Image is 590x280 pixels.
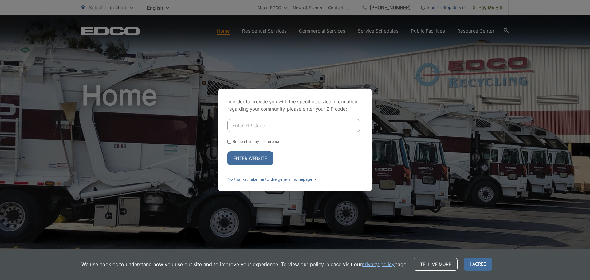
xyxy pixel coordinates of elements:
[362,261,395,268] a: privacy policy
[227,151,273,165] button: Enter Website
[233,139,280,144] label: Remember my preference
[227,119,360,132] input: Enter ZIP Code
[81,261,407,268] p: We use cookies to understand how you use our site and to improve your experience. To view our pol...
[227,98,363,113] p: In order to provide you with the specific service information regarding your community, please en...
[464,258,492,271] span: I agree
[414,258,458,271] a: Tell me more
[227,177,316,182] a: No thanks, take me to the general homepage >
